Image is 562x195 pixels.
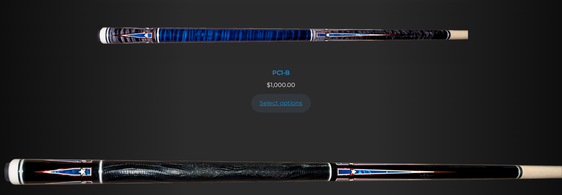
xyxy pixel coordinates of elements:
[94,3,468,65] img: PC1-B
[94,69,468,76] div: PC1-B
[251,94,311,112] a: Add to cart: “PC1-B”
[267,81,295,88] span: 1,000.00
[267,81,270,88] span: $
[94,3,468,81] a: PC1-B PC1-B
